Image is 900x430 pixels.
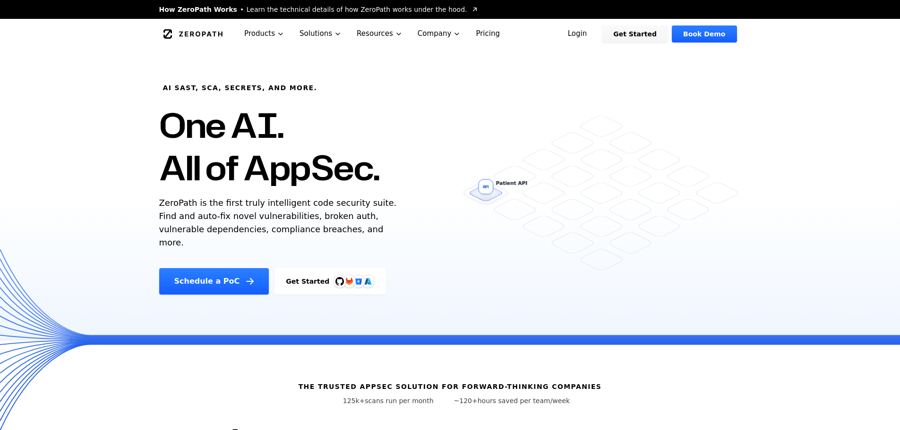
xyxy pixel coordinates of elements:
button: Solutions [292,19,349,49]
button: Products [237,19,292,49]
a: Book Demo [672,25,737,42]
nav: Global [148,19,753,49]
p: scans run per month [330,396,446,405]
p: hours saved per team/week [454,396,570,405]
h1: One AI. All of AppSec. [159,104,380,189]
button: Company [410,19,469,49]
button: Resources [349,19,410,49]
span: 125k+ [343,397,365,405]
a: Schedule a PoC [159,268,269,295]
a: Get StartedGitHubGitLabAzure [274,268,386,295]
h6: AI SAST, SCA, Secrets, and more. [163,83,317,93]
img: GitHub [335,277,344,286]
p: ZeroPath is the first truly intelligent code security suite. Find and auto-fix novel vulnerabilit... [159,196,401,249]
img: GitLab [340,272,359,291]
svg: Bitbucket [353,276,364,287]
img: Azure [364,278,372,285]
span: How ZeroPath Works [159,5,237,14]
a: Get Started [602,25,668,42]
h6: The Trusted AppSec solution for forward-thinking companies [299,382,602,391]
a: Pricing [468,19,507,49]
a: How ZeroPath WorksLearn the technical details of how ZeroPath works under the hood. [159,5,479,14]
a: Login [557,25,599,42]
span: ~120+ [454,397,478,405]
span: Learn the technical details of how ZeroPath works under the hood. [247,5,467,14]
